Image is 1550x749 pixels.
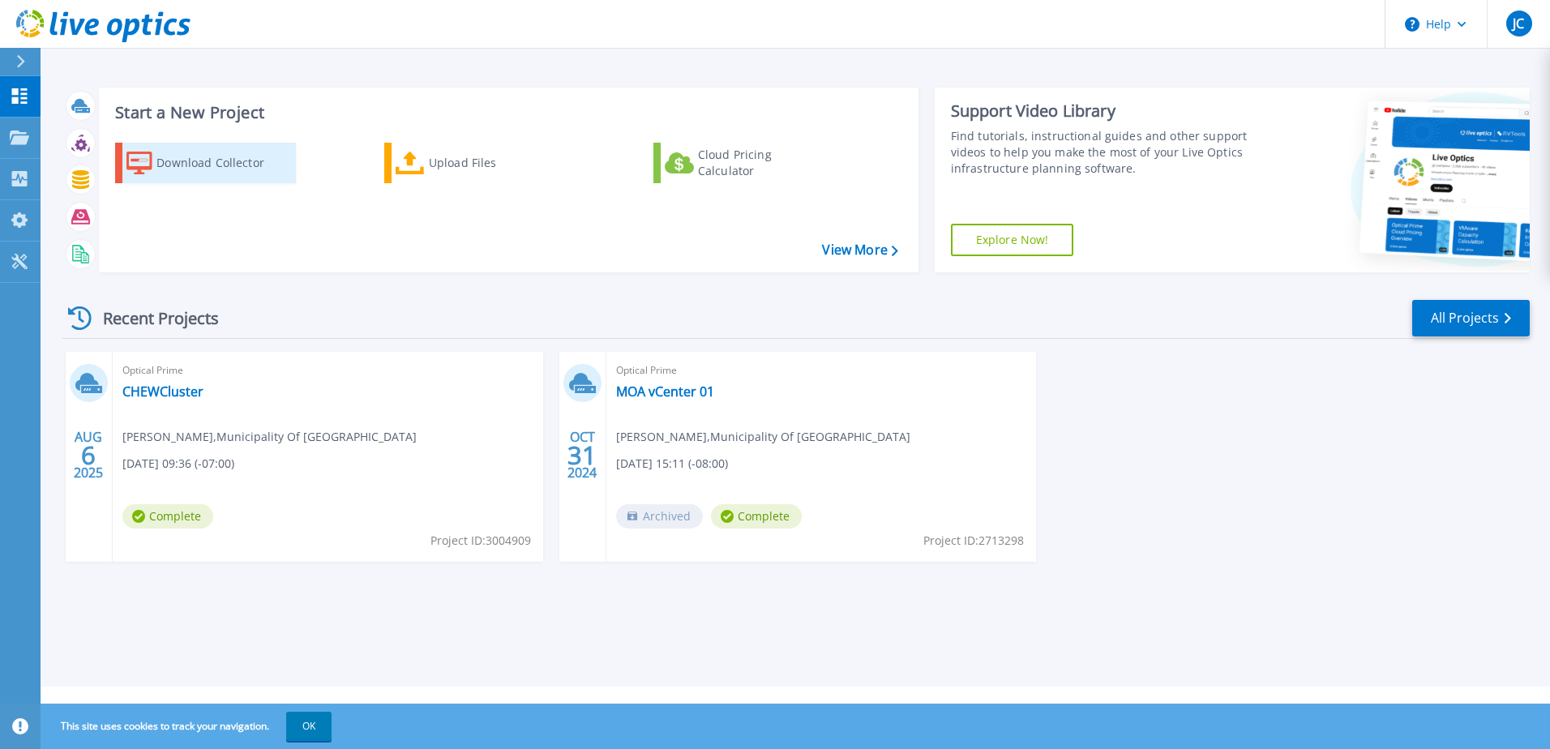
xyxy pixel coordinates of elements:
div: Support Video Library [951,101,1254,122]
span: Complete [122,504,213,529]
a: CHEWCluster [122,383,203,400]
span: Complete [711,504,802,529]
button: OK [286,712,332,741]
span: [PERSON_NAME] , Municipality Of [GEOGRAPHIC_DATA] [616,428,910,446]
div: Find tutorials, instructional guides and other support videos to help you make the most of your L... [951,128,1254,177]
span: 31 [567,448,597,462]
span: [DATE] 15:11 (-08:00) [616,455,728,473]
span: JC [1513,17,1524,30]
span: Project ID: 2713298 [923,532,1024,550]
span: [DATE] 09:36 (-07:00) [122,455,234,473]
span: Optical Prime [616,362,1027,379]
span: Optical Prime [122,362,533,379]
div: AUG 2025 [73,426,104,485]
span: 6 [81,448,96,462]
div: Recent Projects [62,298,241,338]
a: MOA vCenter 01 [616,383,714,400]
a: All Projects [1412,300,1530,336]
span: Archived [616,504,703,529]
a: Upload Files [384,143,565,183]
span: [PERSON_NAME] , Municipality Of [GEOGRAPHIC_DATA] [122,428,417,446]
a: Download Collector [115,143,296,183]
a: View More [822,242,897,258]
div: OCT 2024 [567,426,597,485]
div: Upload Files [429,147,559,179]
div: Cloud Pricing Calculator [698,147,828,179]
div: Download Collector [156,147,286,179]
span: This site uses cookies to track your navigation. [45,712,332,741]
h3: Start a New Project [115,104,897,122]
a: Cloud Pricing Calculator [653,143,834,183]
span: Project ID: 3004909 [430,532,531,550]
a: Explore Now! [951,224,1074,256]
